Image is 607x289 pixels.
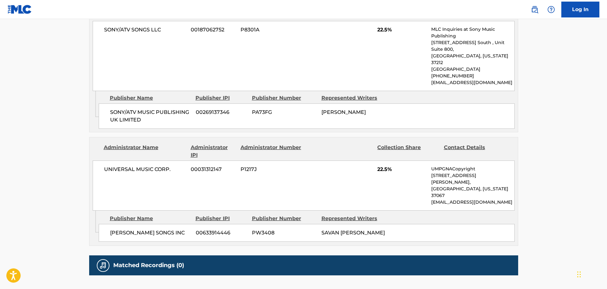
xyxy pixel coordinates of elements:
span: 22.5% [377,26,426,34]
span: SAVAN [PERSON_NAME] [321,230,385,236]
img: MLC Logo [8,5,32,14]
p: [STREET_ADDRESS][PERSON_NAME], [431,172,514,186]
span: SONY/ATV MUSIC PUBLISHING UK LIMITED [110,108,191,124]
span: 00633914446 [196,229,247,237]
div: Publisher IPI [195,215,247,222]
div: Administrator IPI [191,144,236,159]
p: [PHONE_NUMBER] [431,73,514,79]
div: Represented Writers [321,94,386,102]
div: Collection Share [377,144,439,159]
div: Administrator Number [241,144,302,159]
div: Help [545,3,558,16]
span: 00269137346 [196,108,247,116]
p: UMPGNACopyright [431,166,514,172]
span: [PERSON_NAME] SONGS INC [110,229,191,237]
div: Administrator Name [104,144,186,159]
p: [EMAIL_ADDRESS][DOMAIN_NAME] [431,199,514,206]
p: [GEOGRAPHIC_DATA], [US_STATE] 37212 [431,53,514,66]
span: P1217J [241,166,302,173]
a: Log In [561,2,599,17]
p: MLC Inquiries at Sony Music Publishing [431,26,514,39]
div: Publisher Number [252,215,317,222]
span: PW3408 [252,229,317,237]
div: Contact Details [444,144,505,159]
img: Matched Recordings [99,262,107,269]
span: 00031312147 [191,166,236,173]
p: [GEOGRAPHIC_DATA], [US_STATE] 37067 [431,186,514,199]
span: PA73FG [252,108,317,116]
div: Publisher Number [252,94,317,102]
p: [EMAIL_ADDRESS][DOMAIN_NAME] [431,79,514,86]
h5: Matched Recordings (0) [113,262,184,269]
div: Publisher Name [110,215,191,222]
span: P8301A [241,26,302,34]
p: [GEOGRAPHIC_DATA] [431,66,514,73]
iframe: Chat Widget [575,259,607,289]
img: search [531,6,538,13]
div: Publisher IPI [195,94,247,102]
a: Public Search [528,3,541,16]
div: Represented Writers [321,215,386,222]
span: 22.5% [377,166,426,173]
span: SONY/ATV SONGS LLC [104,26,186,34]
p: [STREET_ADDRESS] South , Unit Suite 800, [431,39,514,53]
div: Publisher Name [110,94,191,102]
span: [PERSON_NAME] [321,109,366,115]
div: Drag [577,265,581,284]
span: 00187062752 [191,26,236,34]
img: help [547,6,555,13]
span: UNIVERSAL MUSIC CORP. [104,166,186,173]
